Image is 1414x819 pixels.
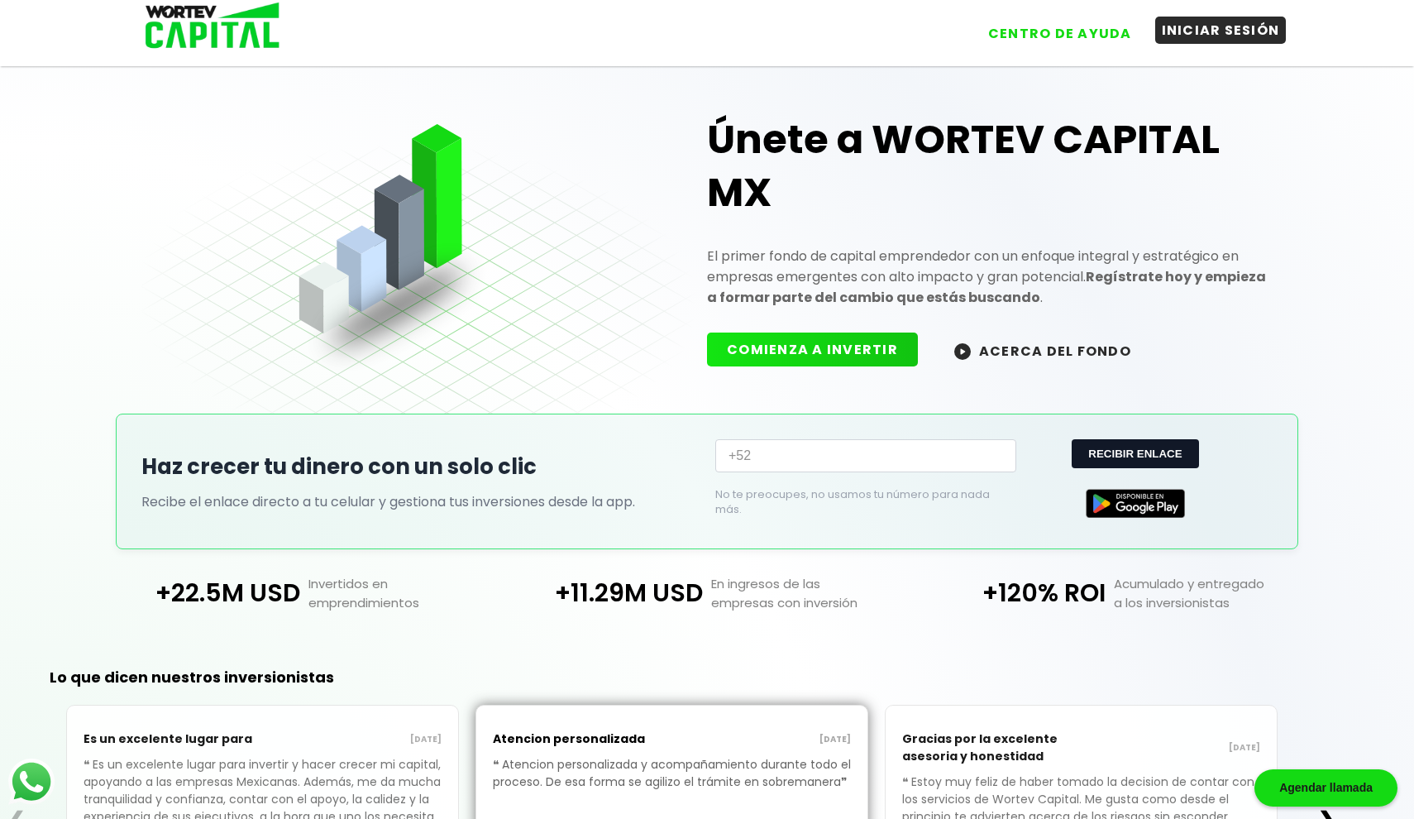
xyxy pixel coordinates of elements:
a: INICIAR SESIÓN [1139,7,1287,47]
button: CENTRO DE AYUDA [982,20,1139,47]
span: ❝ [902,773,911,790]
div: Agendar llamada [1254,769,1397,807]
a: COMIENZA A INVERTIR [707,340,934,359]
p: Invertidos en emprendimientos [300,574,506,612]
p: En ingresos de las empresas con inversión [703,574,909,612]
p: +11.29M USD [505,574,703,612]
p: +22.5M USD [103,574,300,612]
button: INICIAR SESIÓN [1155,17,1287,44]
p: Gracias por la excelente asesoria y honestidad [902,722,1082,773]
strong: Regístrate hoy y empieza a formar parte del cambio que estás buscando [707,267,1266,307]
img: logos_whatsapp-icon.242b2217.svg [8,759,55,805]
button: ACERCA DEL FONDO [934,333,1151,368]
p: El primer fondo de capital emprendedor con un enfoque integral y estratégico en empresas emergent... [707,246,1273,308]
h2: Haz crecer tu dinero con un solo clic [141,451,699,483]
span: ❞ [841,773,850,790]
a: CENTRO DE AYUDA [965,7,1139,47]
span: ❝ [84,756,93,773]
p: [DATE] [1081,741,1260,754]
img: wortev-capital-acerca-del-fondo [954,343,971,360]
button: RECIBIR ENLACE [1072,439,1198,468]
p: [DATE] [671,733,851,746]
h1: Únete a WORTEV CAPITAL MX [707,113,1273,219]
p: Atencion personalizada [493,722,672,756]
p: Acumulado y entregado a los inversionistas [1106,574,1311,612]
p: No te preocupes, no usamos tu número para nada más. [715,487,990,517]
p: Recibe el enlace directo a tu celular y gestiona tus inversiones desde la app. [141,491,699,512]
p: Es un excelente lugar para [84,722,263,756]
p: Atencion personalizada y acompañamiento durante todo el proceso. De esa forma se agilizo el trámi... [493,756,851,816]
img: Google Play [1086,489,1185,518]
p: +120% ROI [909,574,1106,612]
span: ❝ [493,756,502,773]
p: [DATE] [262,733,442,746]
button: COMIENZA A INVERTIR [707,333,918,366]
